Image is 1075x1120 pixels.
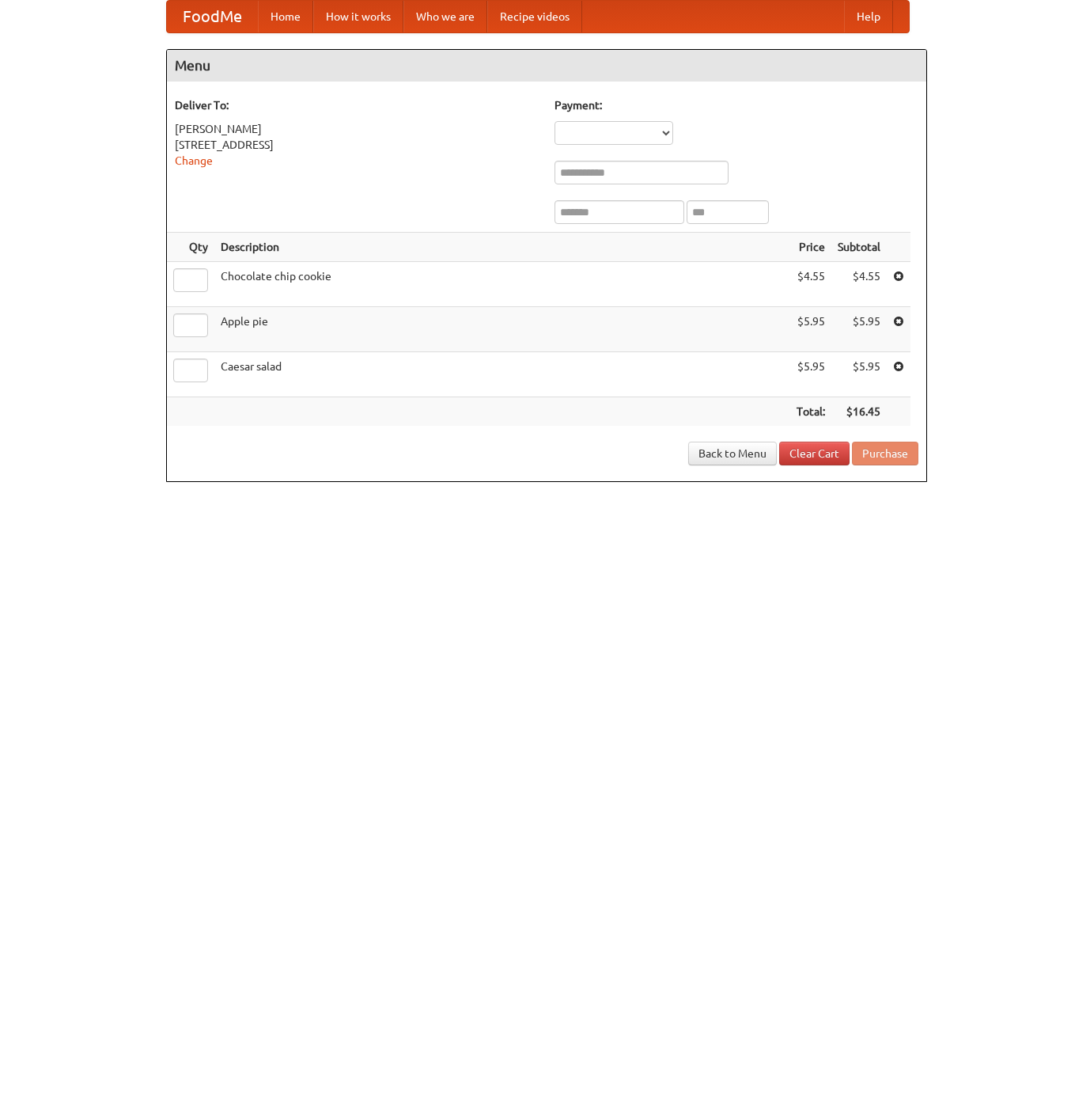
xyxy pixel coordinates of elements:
[214,352,790,397] td: Caesar salad
[313,1,403,32] a: How it works
[852,442,918,465] button: Purchase
[831,233,887,262] th: Subtotal
[779,442,850,465] a: Clear Cart
[167,1,258,32] a: FoodMe
[831,262,887,307] td: $4.55
[790,397,831,427] th: Total:
[790,262,831,307] td: $4.55
[790,352,831,397] td: $5.95
[214,233,790,262] th: Description
[403,1,487,32] a: Who we are
[790,307,831,352] td: $5.95
[167,233,214,262] th: Qty
[831,397,887,427] th: $16.45
[167,50,926,82] h4: Menu
[844,1,893,32] a: Help
[214,307,790,352] td: Apple pie
[258,1,313,32] a: Home
[175,137,539,153] div: [STREET_ADDRESS]
[688,442,777,465] a: Back to Menu
[175,154,213,167] a: Change
[790,233,831,262] th: Price
[487,1,582,32] a: Recipe videos
[555,97,918,113] h5: Payment:
[831,307,887,352] td: $5.95
[175,121,539,137] div: [PERSON_NAME]
[214,262,790,307] td: Chocolate chip cookie
[831,352,887,397] td: $5.95
[175,97,539,113] h5: Deliver To:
